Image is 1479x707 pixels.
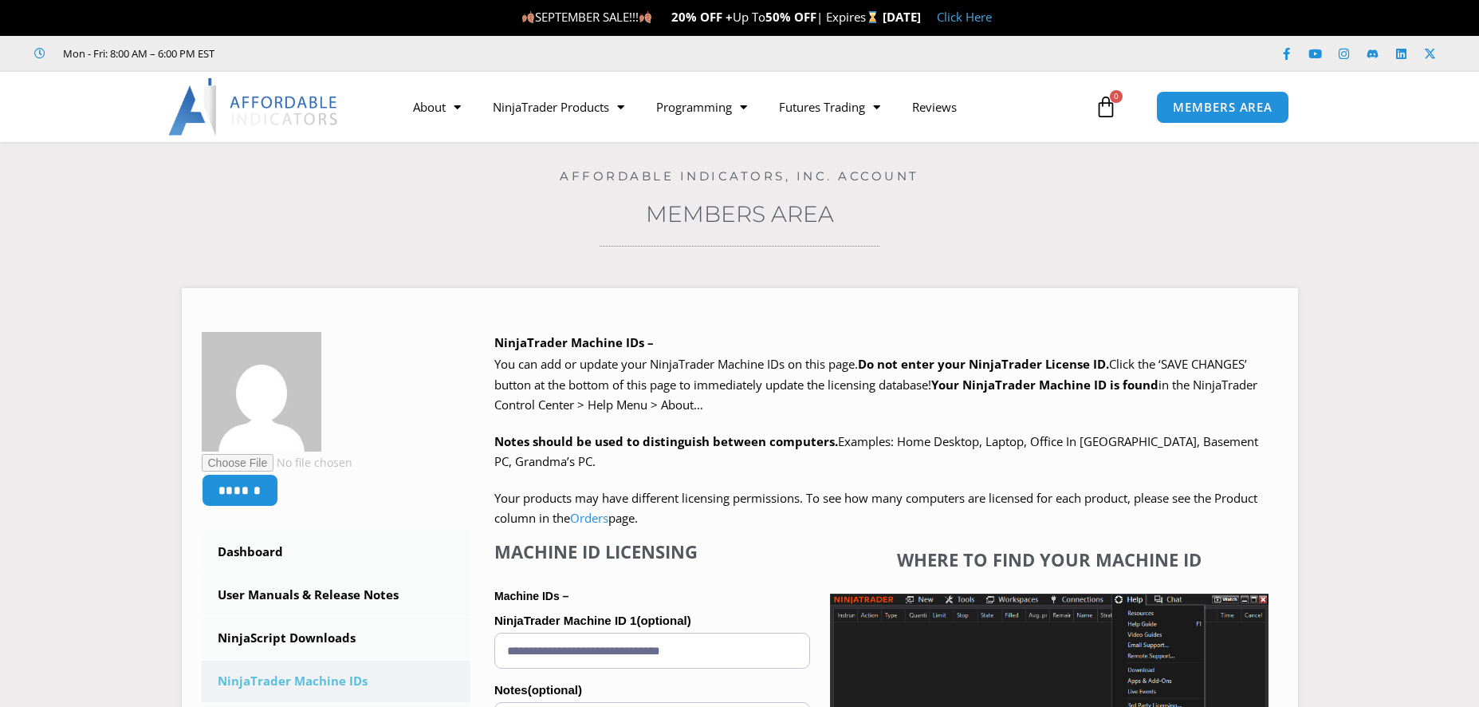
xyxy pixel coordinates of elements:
a: NinjaTrader Machine IDs [202,661,471,702]
a: NinjaTrader Products [477,89,640,125]
h4: Machine ID Licensing [494,541,810,562]
a: Dashboard [202,531,471,573]
a: NinjaScript Downloads [202,618,471,659]
a: Futures Trading [763,89,896,125]
a: 0 [1071,84,1141,130]
span: (optional) [636,614,690,627]
strong: Notes should be used to distinguish between computers. [494,433,838,449]
img: 🍂 [639,11,651,23]
a: MEMBERS AREA [1156,91,1289,124]
img: LogoAI | Affordable Indicators – NinjaTrader [168,78,340,136]
img: ⌛ [867,11,879,23]
img: 9fe12d7d52396bce223c8bc2d2eac4832e1cb30c0f041d5ebf1ce97a94becd03 [202,332,321,452]
img: 🍂 [522,11,534,23]
b: Do not enter your NinjaTrader License ID. [858,356,1109,372]
a: Affordable Indicators, Inc. Account [560,168,919,184]
label: NinjaTrader Machine ID 1 [494,609,810,633]
strong: Your NinjaTrader Machine ID is found [931,377,1158,393]
span: Click the ‘SAVE CHANGES’ button at the bottom of this page to immediately update the licensing da... [494,356,1257,413]
strong: 20% OFF + [671,9,733,25]
a: User Manuals & Release Notes [202,575,471,616]
span: You can add or update your NinjaTrader Machine IDs on this page. [494,356,858,372]
a: Programming [640,89,763,125]
label: Notes [494,678,810,702]
strong: 50% OFF [765,9,816,25]
span: (optional) [528,683,582,697]
a: Reviews [896,89,973,125]
span: Your products may have different licensing permissions. To see how many computers are licensed fo... [494,490,1257,527]
strong: Machine IDs – [494,590,568,602]
iframe: Customer reviews powered by Trustpilot [237,45,476,61]
span: Mon - Fri: 8:00 AM – 6:00 PM EST [59,44,214,63]
b: NinjaTrader Machine IDs – [494,334,654,350]
a: About [397,89,477,125]
span: SEPTEMBER SALE!!! Up To | Expires [521,9,883,25]
a: Click Here [937,9,992,25]
nav: Menu [397,89,1091,125]
span: Examples: Home Desktop, Laptop, Office In [GEOGRAPHIC_DATA], Basement PC, Grandma’s PC. [494,433,1258,470]
a: Members Area [646,200,834,227]
h4: Where to find your Machine ID [830,549,1269,570]
span: MEMBERS AREA [1173,101,1272,113]
strong: [DATE] [883,9,921,25]
span: 0 [1110,90,1123,103]
a: Orders [570,510,608,526]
